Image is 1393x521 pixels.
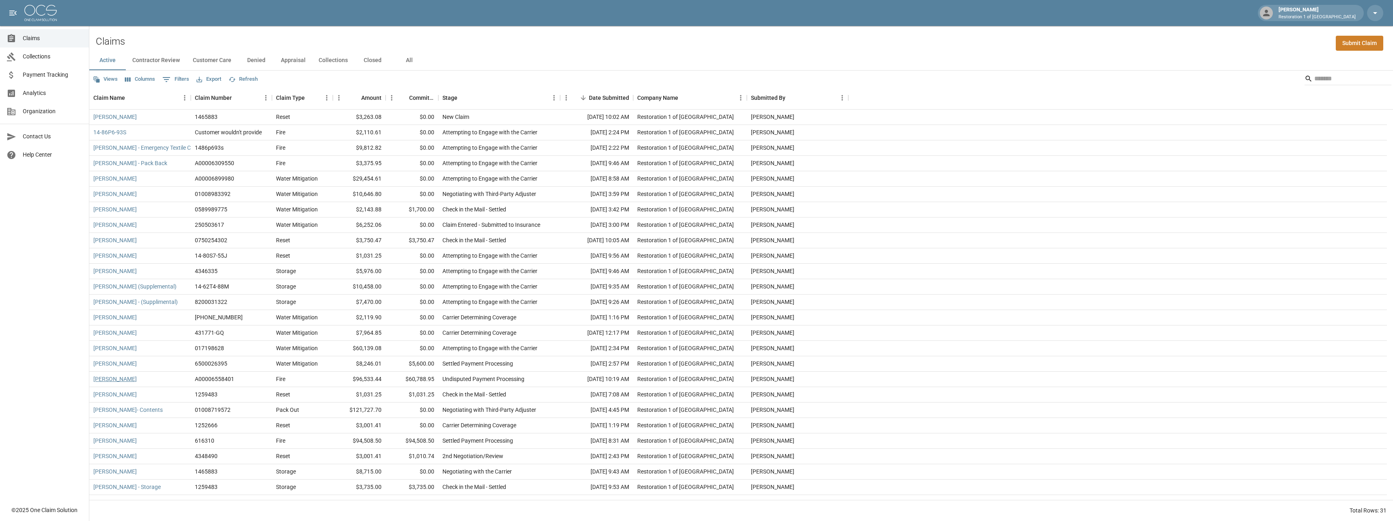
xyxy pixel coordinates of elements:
[93,406,163,414] a: [PERSON_NAME]- Contents
[386,217,438,233] div: $0.00
[93,86,125,109] div: Claim Name
[386,140,438,156] div: $0.00
[637,313,734,321] div: Restoration 1 of Evansville
[195,113,218,121] div: 1465883
[276,344,318,352] div: Water Mitigation
[305,92,316,103] button: Sort
[5,5,21,21] button: open drawer
[637,267,734,275] div: Restoration 1 of Evansville
[751,483,794,491] div: Amanda Murry
[23,151,82,159] span: Help Center
[751,86,785,109] div: Submitted By
[89,86,191,109] div: Claim Name
[442,437,513,445] div: Settled Payment Processing
[333,433,386,449] div: $94,508.50
[96,36,125,47] h2: Claims
[751,467,794,476] div: Amanda Murry
[560,248,633,264] div: [DATE] 9:56 AM
[637,282,734,291] div: Restoration 1 of Evansville
[195,221,224,229] div: 250503617
[751,298,794,306] div: Amanda Murry
[93,437,137,445] a: [PERSON_NAME]
[195,282,229,291] div: 14-62T4-88M
[276,467,296,476] div: Storage
[751,252,794,260] div: Amanda Murry
[195,159,234,167] div: A00006309550
[386,403,438,418] div: $0.00
[560,433,633,449] div: [DATE] 8:31 AM
[560,325,633,341] div: [DATE] 12:17 PM
[274,51,312,70] button: Appraisal
[386,464,438,480] div: $0.00
[89,51,1393,70] div: dynamic tabs
[333,140,386,156] div: $9,812.82
[560,480,633,495] div: [DATE] 9:53 AM
[232,92,243,103] button: Sort
[276,329,318,337] div: Water Mitigation
[333,264,386,279] div: $5,976.00
[637,144,734,152] div: Restoration 1 of Evansville
[272,86,333,109] div: Claim Type
[442,205,506,213] div: Check in the Mail - Settled
[276,452,290,460] div: Reset
[751,390,794,398] div: Amanda Murry
[637,360,734,368] div: Restoration 1 of Evansville
[442,498,513,506] div: Settled Payment Processing
[442,282,537,291] div: Attempting to Engage with the Carrier
[276,437,285,445] div: Fire
[195,252,227,260] div: 14-80S7-55J
[333,187,386,202] div: $10,646.80
[560,233,633,248] div: [DATE] 10:05 AM
[195,467,218,476] div: 1465883
[195,329,224,337] div: 431771-GQ
[386,433,438,449] div: $94,508.50
[637,329,734,337] div: Restoration 1 of Evansville
[93,375,137,383] a: [PERSON_NAME]
[637,498,734,506] div: Restoration 1 of Evansville
[442,467,512,476] div: Negotiating with the Carrier
[751,190,794,198] div: Amanda Murry
[637,344,734,352] div: Restoration 1 of Evansville
[93,467,137,476] a: [PERSON_NAME]
[333,156,386,171] div: $3,375.95
[398,92,409,103] button: Sort
[442,144,537,152] div: Attempting to Engage with the Carrier
[195,483,218,491] div: 1259483
[93,329,137,337] a: [PERSON_NAME]
[93,128,126,136] a: 14-86P6-93S
[93,113,137,121] a: [PERSON_NAME]
[560,449,633,464] div: [DATE] 2:43 PM
[23,71,82,79] span: Payment Tracking
[195,406,231,414] div: 01008719572
[195,190,231,198] div: 01008983392
[560,92,572,104] button: Menu
[637,452,734,460] div: Restoration 1 of Evansville
[276,113,290,121] div: Reset
[560,264,633,279] div: [DATE] 9:46 AM
[93,159,167,167] a: [PERSON_NAME] - Pack Back
[195,236,227,244] div: 0750254302
[93,144,209,152] a: [PERSON_NAME] - Emergency Textile Cleaning
[93,421,137,429] a: [PERSON_NAME]
[93,267,137,275] a: [PERSON_NAME]
[409,86,434,109] div: Committed Amount
[194,73,223,86] button: Export
[751,375,794,383] div: Amanda Murry
[735,92,747,104] button: Menu
[23,52,82,61] span: Collections
[195,360,227,368] div: 6500026395
[333,464,386,480] div: $8,715.00
[442,360,513,368] div: Settled Payment Processing
[89,51,126,70] button: Active
[560,171,633,187] div: [DATE] 8:58 AM
[276,313,318,321] div: Water Mitigation
[276,298,296,306] div: Storage
[333,341,386,356] div: $60,139.08
[637,190,734,198] div: Restoration 1 of Evansville
[560,372,633,387] div: [DATE] 10:19 AM
[276,390,290,398] div: Reset
[276,498,318,506] div: Water Mitigation
[637,467,734,476] div: Restoration 1 of Evansville
[333,86,386,109] div: Amount
[93,205,137,213] a: [PERSON_NAME]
